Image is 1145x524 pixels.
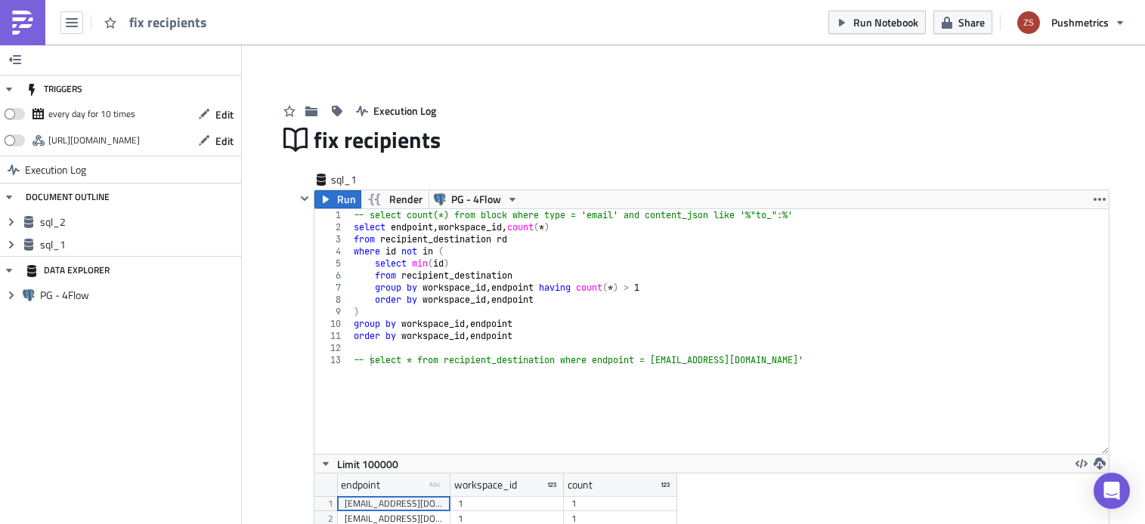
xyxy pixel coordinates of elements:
[1008,6,1134,39] button: Pushmetrics
[853,14,918,30] span: Run Notebook
[26,183,110,211] div: DOCUMENT OUTLINE
[314,306,351,318] div: 9
[571,496,670,511] div: 1
[314,233,351,245] div: 3
[373,103,436,119] span: Execution Log
[345,496,443,511] div: [EMAIL_ADDRESS][DOMAIN_NAME]
[314,245,351,257] div: 4
[40,215,237,229] span: sql_2
[190,103,241,126] button: Edit
[11,11,35,35] img: PushMetrics
[314,123,442,157] span: fix recipients
[458,496,556,511] div: 1
[296,190,314,208] button: Hide content
[314,190,361,208] button: Run
[331,172,391,187] span: sql_1
[1051,14,1109,30] span: Pushmetrics
[215,106,234,122] span: Edit
[828,11,926,34] button: Run Notebook
[361,190,429,208] button: Render
[129,13,209,32] span: fix recipients
[348,99,444,122] button: Execution Log
[429,190,524,208] button: PG - 4Flow
[314,209,351,221] div: 1
[314,221,351,233] div: 2
[314,318,351,330] div: 10
[314,270,351,282] div: 6
[40,288,237,302] span: PG - 4Flow
[341,473,380,496] div: endpoint
[48,129,140,152] div: https://4flow.pushmetrics.io/api/v1/report/Ynr1GW2lp2/webhook?token=9b3970a5a31f4a4f85aee156924914a0
[389,190,422,208] span: Render
[933,11,992,34] button: Share
[568,473,593,496] div: count
[337,190,356,208] span: Run
[314,354,351,366] div: 13
[454,473,517,496] div: workspace_id
[314,294,351,306] div: 8
[337,456,398,472] span: Limit 100000
[314,330,351,342] div: 11
[314,455,404,473] button: Limit 100000
[314,282,351,294] div: 7
[25,156,86,183] span: Execution Log
[40,238,237,251] span: sql_1
[314,257,351,270] div: 5
[190,129,241,153] button: Edit
[1094,473,1130,509] div: Open Intercom Messenger
[26,76,82,103] div: TRIGGERS
[48,103,135,125] div: every day for 10 times
[451,190,501,208] span: PG - 4Flow
[314,342,351,354] div: 12
[215,133,234,149] span: Edit
[1016,10,1041,35] img: Avatar
[26,257,110,284] div: DATA EXPLORER
[958,14,985,30] span: Share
